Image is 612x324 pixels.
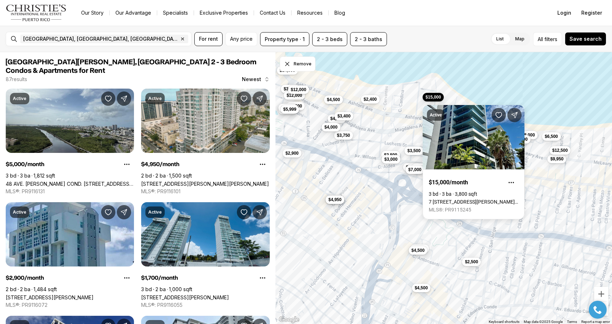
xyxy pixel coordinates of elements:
[533,32,562,46] button: Allfilters
[547,155,566,163] button: $9,950
[404,146,423,155] button: $3,500
[194,8,254,18] a: Exclusive Properties
[382,155,400,164] button: $3,000
[13,96,26,101] p: Active
[287,93,302,98] span: $12,000
[283,106,297,112] span: $5,999
[550,156,563,162] span: $9,950
[465,259,478,265] span: $2,500
[492,108,506,122] button: Save Property: 7 C. MANUEL RODRIGUEZ SERRA #9
[406,164,419,170] span: $3,300
[569,36,602,42] span: Save search
[565,32,606,46] button: Save search
[255,271,270,285] button: Property options
[384,152,397,158] span: $2,500
[253,91,267,106] button: Share Property
[110,8,157,18] a: Our Advantage
[285,150,299,156] span: $2,900
[337,133,350,138] span: $3,750
[117,205,131,219] button: Share Property
[542,132,561,141] button: $6,500
[557,10,571,16] span: Login
[329,8,351,18] a: Blog
[361,95,380,104] button: $2,400
[284,91,305,100] button: $12,000
[324,95,343,104] button: $4,500
[260,32,309,46] button: Property type · 1
[412,284,431,292] button: $4,500
[280,105,299,114] button: $5,999
[491,33,509,45] label: List
[581,320,610,324] a: Report a map error
[292,8,328,18] a: Resources
[120,271,134,285] button: Property options
[415,285,428,291] span: $4,500
[278,104,297,112] button: $6,200
[426,94,441,100] span: $15,000
[120,157,134,171] button: Property options
[350,32,387,46] button: 2 - 3 baths
[364,96,377,102] span: $2,400
[545,134,558,139] span: $6,500
[411,165,424,170] span: $3,800
[75,8,109,18] a: Our Story
[512,135,531,144] button: $8,000
[430,112,442,118] p: Active
[334,131,353,140] button: $3,750
[280,56,315,71] button: Dismiss drawing
[522,132,535,138] span: $8,000
[230,36,253,42] span: Any price
[101,91,115,106] button: Save Property: 48 AVE. LUIS MUÑOZ RIVERA COND. AQUABLUE #2604
[194,32,223,46] button: For rent
[281,85,300,93] button: $3,300
[544,35,557,43] span: filters
[6,294,94,300] a: 111 BARCELONA ST #1002, SAN JUAN PR, 00907
[413,246,426,251] span: $4,800
[141,181,269,187] a: 305 VILLAMIL #1712, SAN JUAN PR, 00907
[253,205,267,219] button: Share Property
[328,197,342,203] span: $4,950
[514,136,528,142] span: $8,000
[199,36,218,42] span: For rent
[255,157,270,171] button: Property options
[429,199,518,205] a: 7 C. MANUEL RODRIGUEZ SERRA #9, SAN JUAN PR, 00907
[407,148,421,154] span: $3,500
[337,113,350,119] span: $3,400
[414,165,428,170] span: $5,000
[238,72,274,86] button: Newest
[519,131,538,139] button: $8,000
[6,59,257,74] span: [GEOGRAPHIC_DATA][PERSON_NAME], [GEOGRAPHIC_DATA] 2 - 3 Bedroom Condos & Apartments for Rent
[157,8,194,18] a: Specialists
[117,91,131,106] button: Share Property
[409,246,428,255] button: $4,500
[334,112,353,120] button: $3,400
[462,258,481,266] button: $2,500
[6,4,67,21] img: logo
[284,86,297,92] span: $3,300
[524,320,563,324] span: Map data ©2025 Google
[504,175,518,190] button: Property options
[13,209,26,215] p: Active
[148,209,162,215] p: Active
[330,116,344,121] span: $4,200
[291,87,306,93] span: $12,000
[237,205,251,219] button: Save Property: A COLLEGE PARK #1701
[553,6,576,20] button: Login
[327,97,340,103] span: $4,500
[552,148,568,153] span: $12,500
[549,146,571,155] button: $12,500
[538,35,543,43] span: All
[312,32,347,46] button: 2 - 3 beds
[6,76,27,82] p: 87 results
[254,8,291,18] button: Contact Us
[225,32,257,46] button: Any price
[148,96,162,101] p: Active
[324,124,338,130] span: $4,000
[412,248,425,253] span: $4,500
[322,123,340,131] button: $4,000
[101,205,115,219] button: Save Property: 111 BARCELONA ST #1002
[408,167,422,173] span: $7,000
[567,320,577,324] a: Terms (opens in new tab)
[286,102,305,110] button: $5,500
